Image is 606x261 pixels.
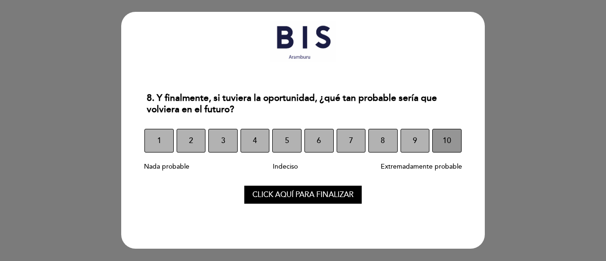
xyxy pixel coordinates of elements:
[221,127,225,154] span: 3
[144,129,174,153] button: 1
[401,129,430,153] button: 9
[139,87,466,122] div: 8. Y finalmente, si tuviera la oportunidad, ¿qué tan probable sería que volviera en el futuro?
[349,127,353,154] span: 7
[177,129,206,153] button: 2
[241,129,270,153] button: 4
[432,129,462,153] button: 10
[244,186,362,204] button: Click aquí para finalizar
[381,127,385,154] span: 8
[253,127,257,154] span: 4
[272,129,302,153] button: 5
[157,127,161,154] span: 1
[144,162,189,171] span: Nada probable
[189,127,193,154] span: 2
[208,129,238,153] button: 3
[304,129,334,153] button: 6
[270,21,336,62] img: header_1633535350.jpeg
[273,162,298,171] span: Indeciso
[443,127,451,154] span: 10
[368,129,398,153] button: 8
[381,162,462,171] span: Extremadamente probable
[413,127,417,154] span: 9
[317,127,321,154] span: 6
[285,127,289,154] span: 5
[337,129,366,153] button: 7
